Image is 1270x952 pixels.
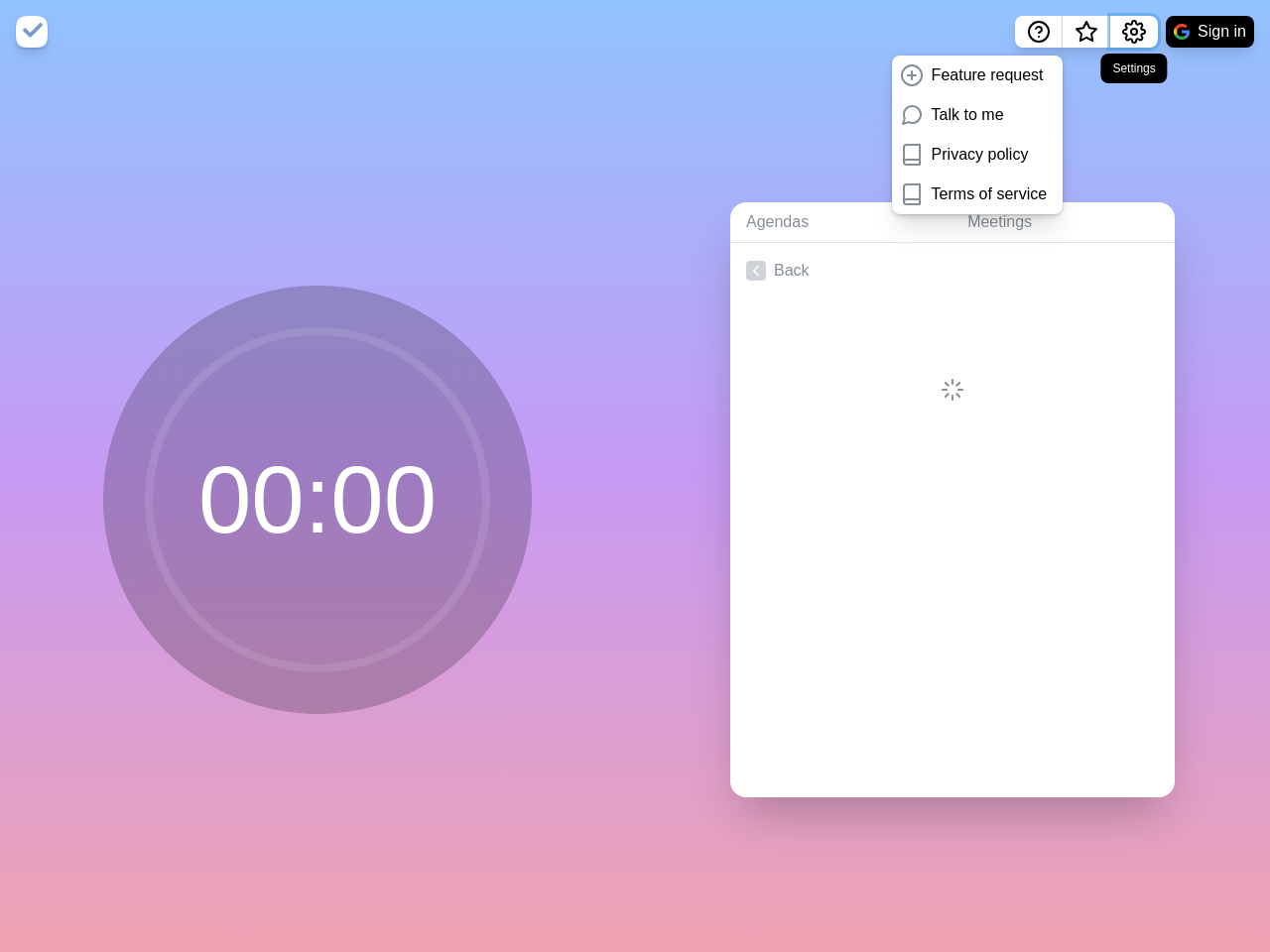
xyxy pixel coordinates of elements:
[16,16,48,48] img: timeblocks logo
[932,182,1047,206] p: Terms of service
[1166,16,1254,48] button: Sign in
[932,103,1004,127] p: Talk to me
[892,56,1063,95] a: Feature request
[932,63,1044,87] p: Feature request
[892,135,1063,175] a: Privacy policy
[892,175,1063,214] a: Terms of service
[932,143,1029,167] p: Privacy policy
[1110,16,1158,48] button: Settings
[730,243,1175,298] a: Back
[1174,24,1190,40] img: google logo
[952,202,1175,243] a: Meetings
[730,202,952,243] a: Agendas
[1015,16,1063,48] button: Help
[1063,16,1110,48] button: What’s new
